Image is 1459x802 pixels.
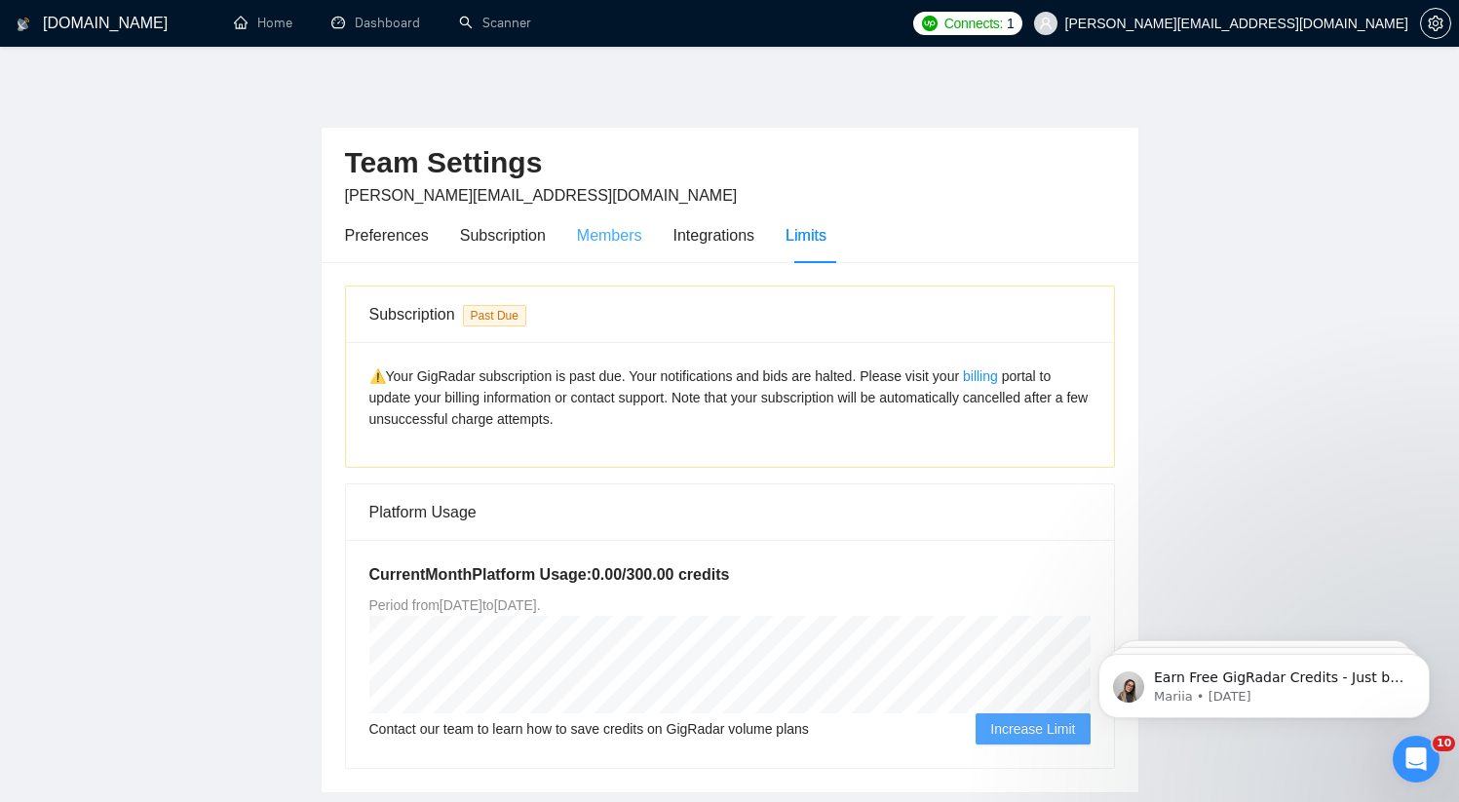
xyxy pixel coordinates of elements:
[963,368,998,384] a: billing
[1393,736,1440,783] iframe: Intercom live chat
[944,13,1003,34] span: Connects:
[331,15,420,31] a: dashboardDashboard
[976,713,1090,745] button: Increase Limit
[345,187,738,204] span: [PERSON_NAME][EMAIL_ADDRESS][DOMAIN_NAME]
[786,223,826,248] div: Limits
[234,15,292,31] a: homeHome
[17,9,30,40] img: logo
[922,16,938,31] img: upwork-logo.png
[369,302,455,326] div: Subscription
[345,223,429,248] div: Preferences
[673,223,755,248] div: Integrations
[1069,613,1459,749] iframe: Intercom notifications message
[1420,8,1451,39] button: setting
[990,718,1075,740] span: Increase Limit
[1039,17,1053,30] span: user
[1433,736,1455,751] span: 10
[369,368,1089,427] span: ⚠️Your GigRadar subscription is past due. Your notifications and bids are halted. Please visit yo...
[577,223,642,248] div: Members
[1007,13,1015,34] span: 1
[369,563,1091,587] h5: Current Month Platform Usage: 0.00 / 300.00 credits
[369,484,1091,540] div: Platform Usage
[460,223,546,248] div: Subscription
[345,143,1115,183] h2: Team Settings
[459,15,531,31] a: searchScanner
[369,718,809,740] span: Contact our team to learn how to save credits on GigRadar volume plans
[369,597,541,613] span: Period from [DATE] to [DATE] .
[1421,16,1450,31] span: setting
[463,305,526,326] span: Past Due
[1420,16,1451,31] a: setting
